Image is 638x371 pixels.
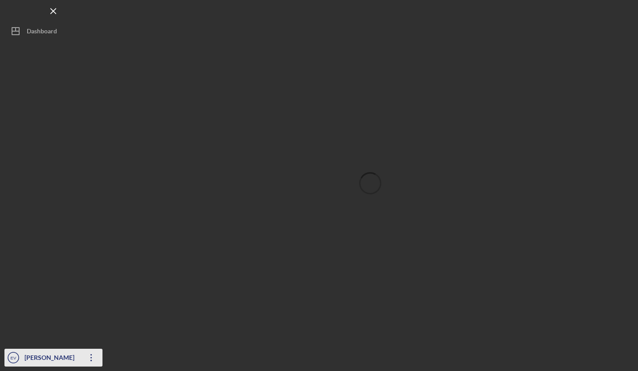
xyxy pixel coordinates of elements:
[11,355,16,360] text: EV
[4,349,102,367] button: EV[PERSON_NAME]
[4,22,102,40] button: Dashboard
[27,22,57,42] div: Dashboard
[22,349,80,369] div: [PERSON_NAME]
